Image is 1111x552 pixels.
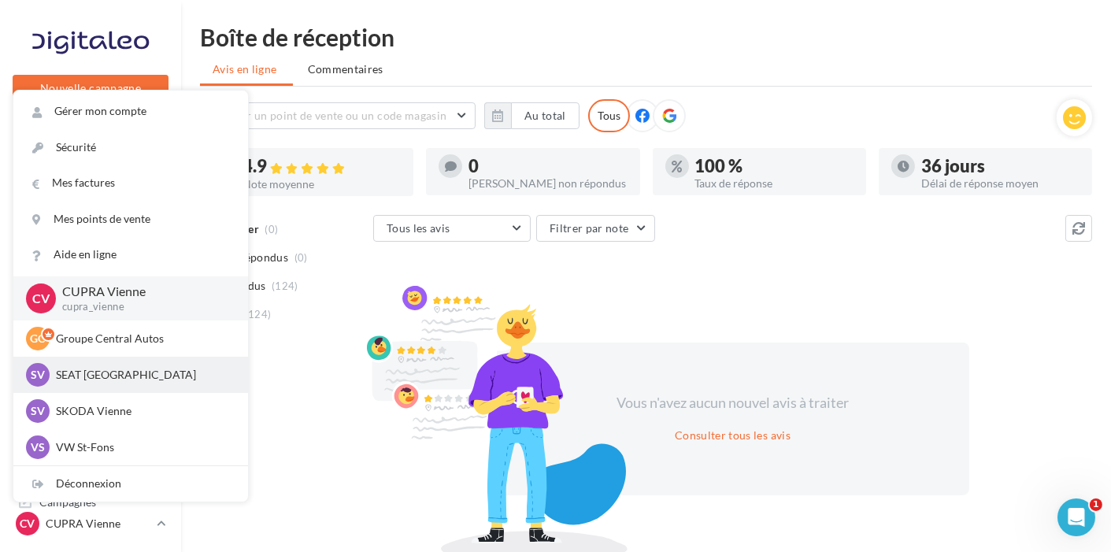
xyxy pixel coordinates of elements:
[13,130,248,165] a: Sécurité
[9,157,172,191] a: Opérations
[468,157,627,175] div: 0
[62,300,223,314] p: cupra_vienne
[243,179,401,190] div: Note moyenne
[31,331,46,346] span: GC
[56,367,229,383] p: SEAT [GEOGRAPHIC_DATA]
[243,157,401,176] div: 4.9
[56,403,229,419] p: SKODA Vienne
[294,251,308,264] span: (0)
[245,308,272,320] span: (124)
[1057,498,1095,536] iframe: Intercom live chat
[511,102,580,129] button: Au total
[598,393,868,413] div: Vous n'avez aucun nouvel avis à traiter
[31,367,45,383] span: SV
[9,394,172,427] a: Calendrier
[13,509,169,539] a: CV CUPRA Vienne
[468,178,627,189] div: [PERSON_NAME] non répondus
[921,157,1080,175] div: 36 jours
[272,280,298,292] span: (124)
[9,315,172,348] a: Contacts
[1090,498,1102,511] span: 1
[31,439,45,455] span: VS
[373,215,531,242] button: Tous les avis
[32,289,50,307] span: CV
[695,157,854,175] div: 100 %
[46,516,150,532] p: CUPRA Vienne
[31,403,45,419] span: SV
[200,102,476,129] button: Choisir un point de vente ou un code magasin
[588,99,630,132] div: Tous
[9,276,172,309] a: Campagnes
[536,215,655,242] button: Filtrer par note
[921,178,1080,189] div: Délai de réponse moyen
[484,102,580,129] button: Au total
[200,25,1092,49] div: Boîte de réception
[215,250,288,265] span: Non répondus
[13,466,248,502] div: Déconnexion
[13,237,248,272] a: Aide en ligne
[13,75,169,102] button: Nouvelle campagne
[213,109,446,122] span: Choisir un point de vente ou un code magasin
[13,202,248,237] a: Mes points de vente
[13,165,248,201] a: Mes factures
[9,118,165,151] button: Notifications
[56,331,229,346] p: Groupe Central Autos
[56,439,229,455] p: VW St-Fons
[13,94,248,129] a: Gérer mon compte
[695,178,854,189] div: Taux de réponse
[308,61,383,77] span: Commentaires
[387,221,450,235] span: Tous les avis
[668,426,797,445] button: Consulter tous les avis
[62,283,223,301] p: CUPRA Vienne
[9,354,172,387] a: Médiathèque
[9,432,172,479] a: PLV et print personnalisable
[20,516,35,532] span: CV
[9,196,172,230] a: Boîte de réception
[9,237,172,270] a: Visibilité en ligne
